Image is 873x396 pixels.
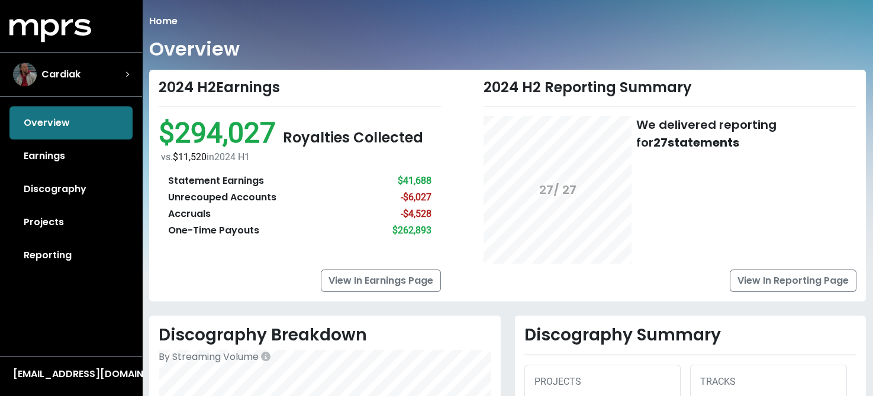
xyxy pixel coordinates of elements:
div: 2024 H2 Reporting Summary [484,79,856,96]
div: PROJECTS [534,375,671,389]
div: TRACKS [700,375,837,389]
div: We delivered reporting for [636,116,856,151]
span: Cardiak [41,67,80,82]
div: $262,893 [392,223,431,238]
div: Statement Earnings [168,174,264,188]
div: -$4,528 [401,207,431,221]
span: $11,520 [173,151,207,163]
div: vs. in 2024 H1 [161,150,441,164]
b: 27 statements [653,134,739,151]
a: View In Reporting Page [730,270,856,292]
a: Earnings [9,139,133,173]
h2: Discography Summary [524,325,857,345]
button: [EMAIL_ADDRESS][DOMAIN_NAME] [9,366,133,382]
div: Unrecouped Accounts [168,190,276,205]
div: -$6,027 [401,190,431,205]
h2: Discography Breakdown [159,325,491,345]
span: Royalties Collected [283,128,423,147]
span: By Streaming Volume [159,350,259,363]
a: Projects [9,206,133,239]
a: mprs logo [9,23,91,37]
div: Accruals [168,207,211,221]
div: $41,688 [398,174,431,188]
img: The selected account / producer [13,63,37,86]
div: One-Time Payouts [168,223,259,238]
a: Discography [9,173,133,206]
li: Home [149,14,178,28]
div: 2024 H2 Earnings [159,79,441,96]
a: Reporting [9,239,133,272]
span: $294,027 [159,116,283,150]
a: View In Earnings Page [321,270,441,292]
nav: breadcrumb [149,14,866,28]
h1: Overview [149,38,240,60]
div: [EMAIL_ADDRESS][DOMAIN_NAME] [13,367,129,381]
